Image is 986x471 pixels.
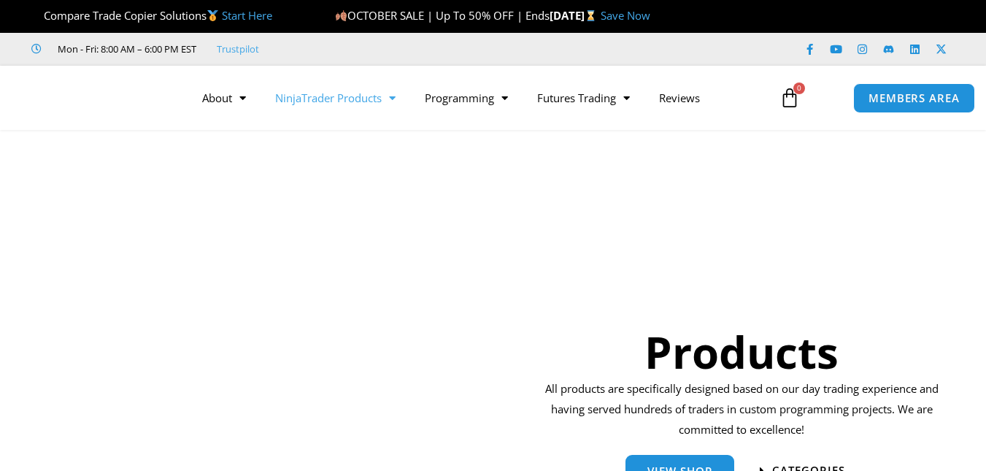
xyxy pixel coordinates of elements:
[550,8,600,23] strong: [DATE]
[222,8,272,23] a: Start Here
[853,83,975,113] a: MEMBERS AREA
[868,93,960,104] span: MEMBERS AREA
[585,10,596,21] img: ⌛
[54,40,196,58] span: Mon - Fri: 8:00 AM – 6:00 PM EST
[336,10,347,21] img: 🍂
[20,72,177,124] img: LogoAI | Affordable Indicators – NinjaTrader
[758,77,822,119] a: 0
[644,81,715,115] a: Reviews
[523,81,644,115] a: Futures Trading
[188,81,769,115] nav: Menu
[188,81,261,115] a: About
[540,379,944,440] p: All products are specifically designed based on our day trading experience and having served hund...
[540,321,944,383] h1: Products
[261,81,410,115] a: NinjaTrader Products
[601,8,650,23] a: Save Now
[335,8,550,23] span: OCTOBER SALE | Up To 50% OFF | Ends
[217,40,259,58] a: Trustpilot
[207,10,218,21] img: 🥇
[31,8,272,23] span: Compare Trade Copier Solutions
[793,83,805,94] span: 0
[410,81,523,115] a: Programming
[32,10,43,21] img: 🏆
